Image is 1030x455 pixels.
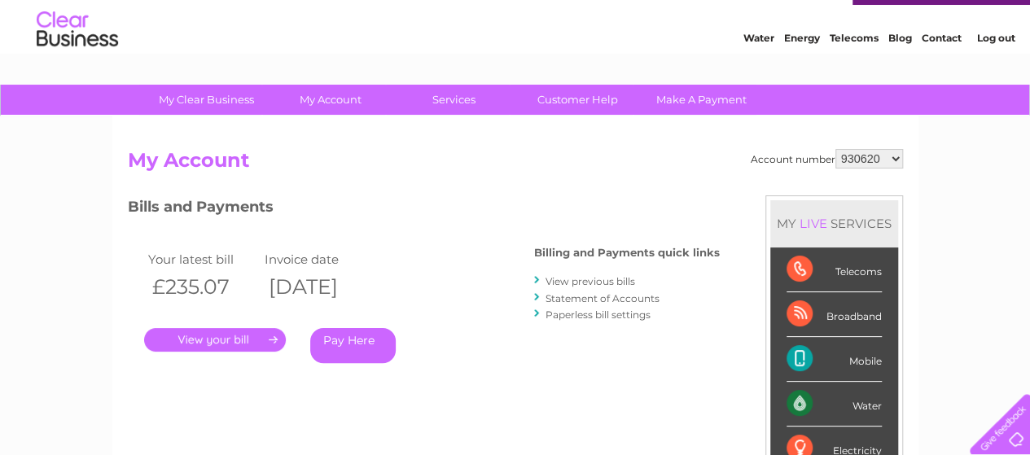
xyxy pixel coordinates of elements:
[261,270,378,304] th: [DATE]
[743,69,774,81] a: Water
[787,247,882,292] div: Telecoms
[387,85,521,115] a: Services
[144,328,286,352] a: .
[144,248,261,270] td: Your latest bill
[787,337,882,382] div: Mobile
[139,85,274,115] a: My Clear Business
[144,270,261,304] th: £235.07
[751,149,903,168] div: Account number
[787,292,882,337] div: Broadband
[784,69,820,81] a: Energy
[787,382,882,427] div: Water
[546,308,651,321] a: Paperless bill settings
[263,85,397,115] a: My Account
[534,247,720,259] h4: Billing and Payments quick links
[128,195,720,224] h3: Bills and Payments
[131,9,901,79] div: Clear Business is a trading name of Verastar Limited (registered in [GEOGRAPHIC_DATA] No. 3667643...
[976,69,1015,81] a: Log out
[634,85,769,115] a: Make A Payment
[310,328,396,363] a: Pay Here
[546,275,635,287] a: View previous bills
[261,248,378,270] td: Invoice date
[888,69,912,81] a: Blog
[922,69,962,81] a: Contact
[128,149,903,180] h2: My Account
[770,200,898,247] div: MY SERVICES
[546,292,660,304] a: Statement of Accounts
[36,42,119,92] img: logo.png
[723,8,835,28] a: 0333 014 3131
[796,216,831,231] div: LIVE
[511,85,645,115] a: Customer Help
[830,69,879,81] a: Telecoms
